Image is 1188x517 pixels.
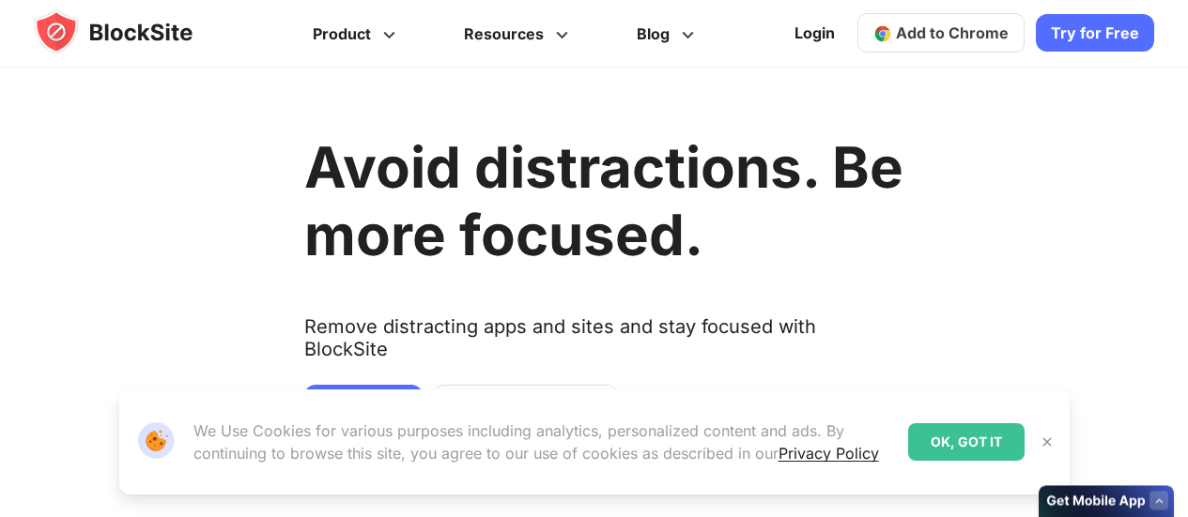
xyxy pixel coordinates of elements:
button: Close [1035,430,1059,454]
a: Try for Free [1036,15,1154,53]
a: Add to Chrome [857,14,1025,53]
a: Login [783,11,846,56]
text: Remove distracting apps and sites and stay focused with BlockSite [304,315,903,375]
p: We Use Cookies for various purposes including analytics, personalized content and ads. By continu... [193,419,893,464]
img: chrome-icon.svg [873,24,892,43]
img: blocksite-icon.5d769676.svg [34,9,229,54]
h1: Avoid distractions. Be more focused. [304,133,903,268]
img: Close [1040,434,1055,449]
span: Add to Chrome [896,24,1009,43]
div: OK, GOT IT [908,423,1025,461]
a: Privacy Policy [779,444,879,463]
